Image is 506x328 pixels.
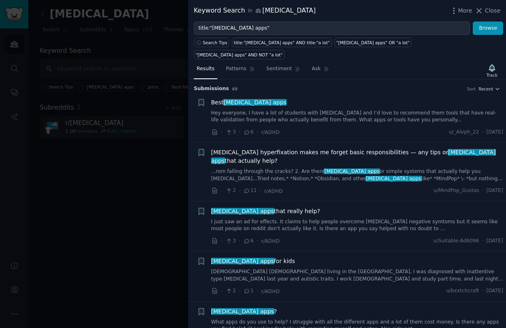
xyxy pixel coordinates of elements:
[239,287,240,296] span: ·
[211,148,504,165] a: [MEDICAL_DATA] hyperfixation makes me forget basic responsibilities — any tips or[MEDICAL_DATA] a...
[259,187,261,195] span: ·
[264,188,283,194] span: r/ADHD
[211,168,504,182] a: ...rom falling through the cracks? 2. Are there[MEDICAL_DATA] appsor simple systems that actually...
[239,237,240,245] span: ·
[210,258,275,264] span: [MEDICAL_DATA] apps
[211,148,504,165] span: [MEDICAL_DATA] hyperfixation makes me forget basic responsibilities — any tips or that actually h...
[261,129,280,135] span: r/ADHD
[482,187,484,194] span: ·
[211,207,320,216] span: that really help?
[243,187,257,194] span: 11
[211,207,320,216] a: [MEDICAL_DATA] appsthat really help?
[225,129,236,136] span: 3
[211,110,504,124] a: Hey everyone, I have a lot of students with [MEDICAL_DATA] and I’d love to recommend them tools t...
[232,38,332,47] a: title:"[MEDICAL_DATA] apps" AND title:"a lot"
[221,237,223,245] span: ·
[243,129,253,136] span: 6
[194,38,229,47] button: Search Tips
[484,62,500,79] button: Track
[194,22,470,35] input: Try a keyword related to your business
[264,63,303,79] a: Sentiment
[482,287,484,295] span: ·
[446,287,479,295] span: u/bxxtchcraft
[324,168,380,174] span: [MEDICAL_DATA] apps
[221,187,223,195] span: ·
[450,6,472,15] button: More
[478,86,493,92] span: Recent
[257,237,258,245] span: ·
[211,307,277,316] span: ?
[221,128,223,136] span: ·
[487,72,497,78] div: Track
[482,237,484,245] span: ·
[239,187,240,195] span: ·
[482,129,484,136] span: ·
[221,287,223,296] span: ·
[248,7,252,15] span: in
[257,128,258,136] span: ·
[334,38,412,47] a: "[MEDICAL_DATA] apps" OR "a lot"
[232,86,238,91] span: 49
[223,63,257,79] a: Patterns
[194,6,316,16] div: Keyword Search [MEDICAL_DATA]
[210,308,275,315] span: [MEDICAL_DATA] apps
[223,99,287,106] span: [MEDICAL_DATA] apps
[196,52,283,58] div: "[MEDICAL_DATA] apps" AND NOT "a lot"
[211,257,295,265] span: for kids
[239,128,240,136] span: ·
[211,98,287,107] a: Best[MEDICAL_DATA] apps
[194,63,217,79] a: Results
[473,22,503,35] button: Browse
[487,187,503,194] span: [DATE]
[434,187,479,194] span: u/MindPop_Gustas
[243,237,253,245] span: 6
[203,40,227,45] span: Search Tips
[487,287,503,295] span: [DATE]
[487,237,503,245] span: [DATE]
[234,40,330,45] div: title:"[MEDICAL_DATA] apps" AND title:"a lot"
[226,65,246,73] span: Patterns
[312,65,321,73] span: Ask
[261,238,280,244] span: r/ADHD
[211,218,504,233] a: I just saw an ad for effects. It claims to help people overcome [MEDICAL_DATA] negative symtoms b...
[433,237,479,245] span: u/Suitable-Ad6096
[449,129,479,136] span: u/_Aleph_22
[336,40,410,45] div: "[MEDICAL_DATA] apps" OR "a lot"
[210,208,275,214] span: [MEDICAL_DATA] apps
[225,237,236,245] span: 3
[211,307,277,316] a: [MEDICAL_DATA] apps?
[194,85,229,93] span: Submission s
[257,287,258,296] span: ·
[243,287,253,295] span: 1
[225,287,236,295] span: 2
[309,63,332,79] a: Ask
[211,257,295,265] a: [MEDICAL_DATA] appsfor kids
[365,176,422,181] span: [MEDICAL_DATA] apps
[487,129,503,136] span: [DATE]
[261,289,280,294] span: r/ADHD
[467,86,476,92] div: Sort
[266,65,292,73] span: Sentiment
[225,187,236,194] span: 2
[194,50,285,59] a: "[MEDICAL_DATA] apps" AND NOT "a lot"
[458,6,472,15] span: More
[197,65,214,73] span: Results
[211,268,504,283] a: [DEMOGRAPHIC_DATA] [DEMOGRAPHIC_DATA] living in the [GEOGRAPHIC_DATA], I was diagnosed with inatt...
[478,86,500,92] button: Recent
[485,6,500,15] span: Close
[211,98,287,107] span: Best
[475,6,500,15] button: Close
